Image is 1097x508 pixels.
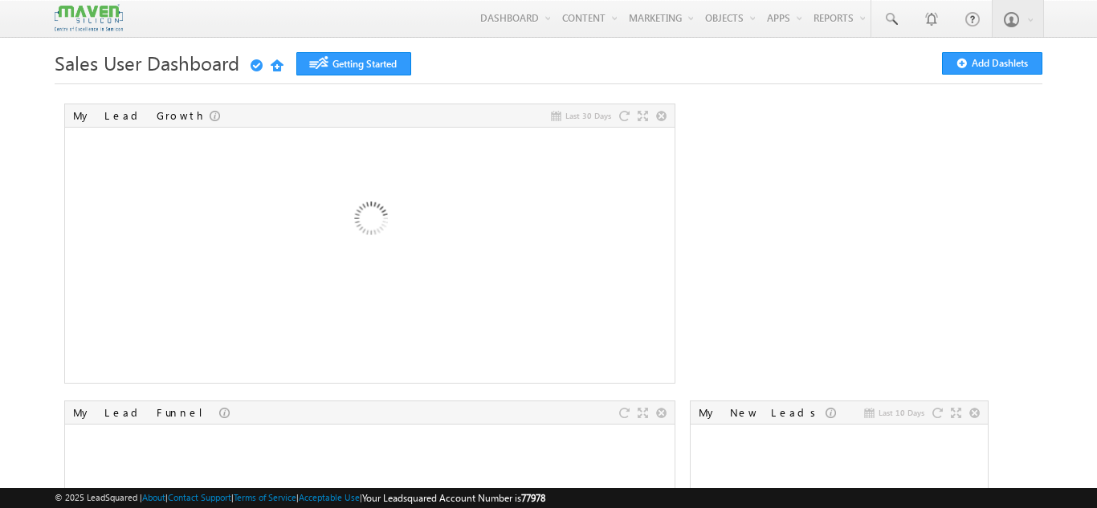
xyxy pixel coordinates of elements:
[73,108,210,123] div: My Lead Growth
[699,405,826,420] div: My New Leads
[521,492,545,504] span: 77978
[299,492,360,502] a: Acceptable Use
[55,490,545,506] span: © 2025 LeadSquared | | | | |
[565,108,611,123] span: Last 30 Days
[73,405,219,420] div: My Lead Funnel
[55,50,239,75] span: Sales User Dashboard
[362,492,545,504] span: Your Leadsquared Account Number is
[142,492,165,502] a: About
[55,4,122,32] img: Custom Logo
[283,135,456,307] img: Loading...
[942,52,1042,75] button: Add Dashlets
[168,492,231,502] a: Contact Support
[879,405,924,420] span: Last 10 Days
[234,492,296,502] a: Terms of Service
[296,52,411,75] a: Getting Started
